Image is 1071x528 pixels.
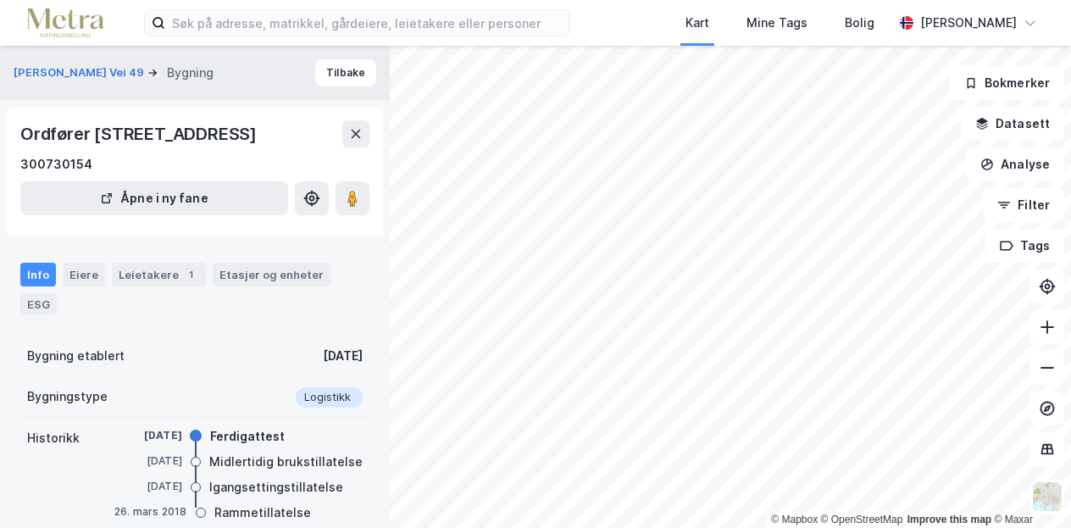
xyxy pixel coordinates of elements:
img: metra-logo.256734c3b2bbffee19d4.png [27,8,103,38]
div: ESG [20,293,57,315]
div: 300730154 [20,154,92,175]
div: Bygning etablert [27,346,125,366]
iframe: Chat Widget [986,447,1071,528]
a: Improve this map [907,514,991,525]
div: Bolig [845,13,874,33]
div: [DATE] [323,346,363,366]
div: Bygningstype [27,386,108,407]
div: Bygning [167,63,214,83]
a: OpenStreetMap [821,514,903,525]
div: Rammetillatelse [214,503,311,523]
button: Tilbake [315,59,376,86]
div: [PERSON_NAME] [920,13,1017,33]
button: Bokmerker [950,66,1064,100]
div: Igangsettingstillatelse [209,477,343,497]
div: [DATE] [114,428,182,443]
div: Mine Tags [746,13,807,33]
div: [DATE] [114,453,182,469]
button: Datasett [961,107,1064,141]
input: Søk på adresse, matrikkel, gårdeiere, leietakere eller personer [165,10,569,36]
div: Leietakere [112,263,206,286]
div: Info [20,263,56,286]
div: [DATE] [114,479,182,494]
button: Tags [985,229,1064,263]
button: [PERSON_NAME] Vei 49 [14,64,147,81]
button: Filter [983,188,1064,222]
div: Historikk [27,428,80,448]
button: Analyse [966,147,1064,181]
div: Etasjer og enheter [219,267,324,282]
div: Kart [685,13,709,33]
div: Midlertidig brukstillatelse [209,452,363,472]
button: Åpne i ny fane [20,181,288,215]
a: Mapbox [771,514,818,525]
div: 26. mars 2018 [114,504,187,520]
div: 1 [182,266,199,283]
div: Kontrollprogram for chat [986,447,1071,528]
div: Eiere [63,263,105,286]
div: Ferdigattest [210,426,285,447]
div: Ordfører [STREET_ADDRESS] [20,120,260,147]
